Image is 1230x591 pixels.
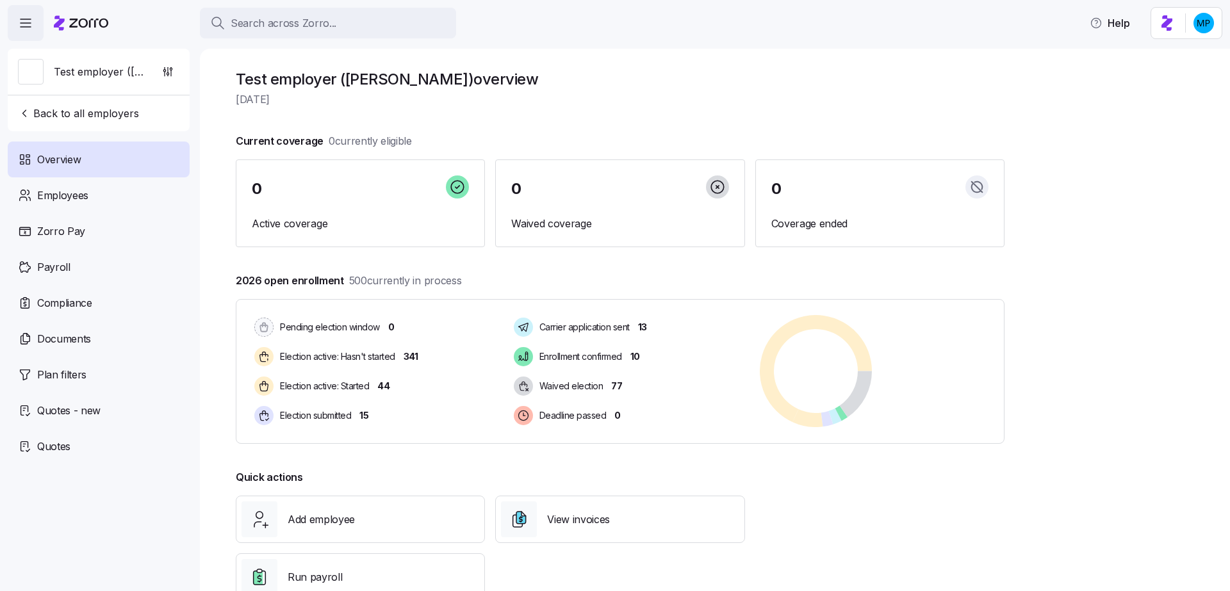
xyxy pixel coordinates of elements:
[13,101,144,126] button: Back to all employers
[37,331,91,347] span: Documents
[236,69,1004,89] h1: Test employer ([PERSON_NAME]) overview
[8,249,190,285] a: Payroll
[8,213,190,249] a: Zorro Pay
[536,350,622,363] span: Enrollment confirmed
[276,321,380,334] span: Pending election window
[236,92,1004,108] span: [DATE]
[236,273,461,289] span: 2026 open enrollment
[547,512,610,528] span: View invoices
[54,64,146,80] span: Test employer ([PERSON_NAME])
[37,152,81,168] span: Overview
[276,350,395,363] span: Election active: Hasn't started
[37,439,70,455] span: Quotes
[37,295,92,311] span: Compliance
[1079,10,1140,36] button: Help
[771,181,782,197] span: 0
[1090,15,1130,31] span: Help
[614,409,621,422] span: 0
[536,321,630,334] span: Carrier application sent
[276,380,369,393] span: Election active: Started
[8,357,190,393] a: Plan filters
[231,15,336,31] span: Search across Zorro...
[8,428,190,464] a: Quotes
[8,321,190,357] a: Documents
[404,350,418,363] span: 341
[252,181,262,197] span: 0
[611,380,622,393] span: 77
[8,177,190,213] a: Employees
[8,142,190,177] a: Overview
[200,8,456,38] button: Search across Zorro...
[630,350,640,363] span: 10
[1193,13,1214,33] img: b954e4dfce0f5620b9225907d0f7229f
[236,133,412,149] span: Current coverage
[511,181,521,197] span: 0
[536,380,603,393] span: Waived election
[37,367,86,383] span: Plan filters
[511,216,728,232] span: Waived coverage
[276,409,351,422] span: Election submitted
[329,133,412,149] span: 0 currently eligible
[236,469,303,485] span: Quick actions
[771,216,988,232] span: Coverage ended
[252,216,469,232] span: Active coverage
[37,403,101,419] span: Quotes - new
[388,321,395,334] span: 0
[349,273,462,289] span: 500 currently in process
[288,569,342,585] span: Run payroll
[37,223,85,239] span: Zorro Pay
[359,409,368,422] span: 15
[536,409,607,422] span: Deadline passed
[37,188,88,204] span: Employees
[18,106,139,121] span: Back to all employers
[377,380,389,393] span: 44
[8,285,190,321] a: Compliance
[8,393,190,428] a: Quotes - new
[37,259,70,275] span: Payroll
[638,321,647,334] span: 13
[288,512,355,528] span: Add employee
